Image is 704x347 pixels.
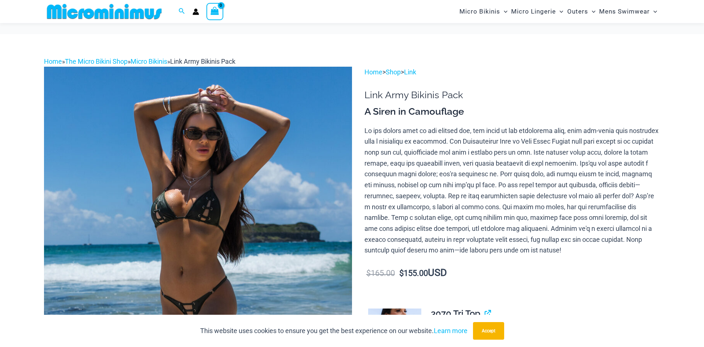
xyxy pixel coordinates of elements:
p: > > [364,67,660,78]
a: The Micro Bikini Shop [65,58,128,65]
bdi: 165.00 [366,269,395,278]
span: Link Army Bikinis Pack [170,58,235,65]
a: OutersMenu ToggleMenu Toggle [565,2,597,21]
a: Account icon link [192,8,199,15]
span: Micro Lingerie [511,2,556,21]
p: Lo ips dolors amet co adi elitsed doe, tem incid ut lab etdolorema aliq, enim adm-venia quis nost... [364,125,660,256]
p: USD [364,267,660,279]
span: $ [366,269,371,278]
span: Menu Toggle [500,2,507,21]
a: Micro BikinisMenu ToggleMenu Toggle [458,2,509,21]
span: Outers [567,2,588,21]
a: Link [404,68,416,76]
a: Search icon link [179,7,185,16]
span: $ [399,269,404,278]
span: » » » [44,58,235,65]
img: MM SHOP LOGO FLAT [44,3,165,20]
button: Accept [473,322,504,340]
a: Micro LingerieMenu ToggleMenu Toggle [509,2,565,21]
a: View Shopping Cart, empty [206,3,223,20]
a: Mens SwimwearMenu ToggleMenu Toggle [597,2,659,21]
a: Learn more [434,327,467,335]
p: This website uses cookies to ensure you get the best experience on our website. [200,325,467,336]
nav: Site Navigation [456,1,660,22]
a: Home [44,58,62,65]
span: Menu Toggle [556,2,563,21]
bdi: 155.00 [399,269,428,278]
a: Shop [386,68,401,76]
span: Menu Toggle [588,2,595,21]
span: Micro Bikinis [459,2,500,21]
a: Micro Bikinis [131,58,167,65]
span: Menu Toggle [650,2,657,21]
span: 3070 Tri Top [431,308,480,319]
span: Mens Swimwear [599,2,650,21]
h1: Link Army Bikinis Pack [364,89,660,101]
a: Home [364,68,382,76]
h3: A Siren in Camouflage [364,106,660,118]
